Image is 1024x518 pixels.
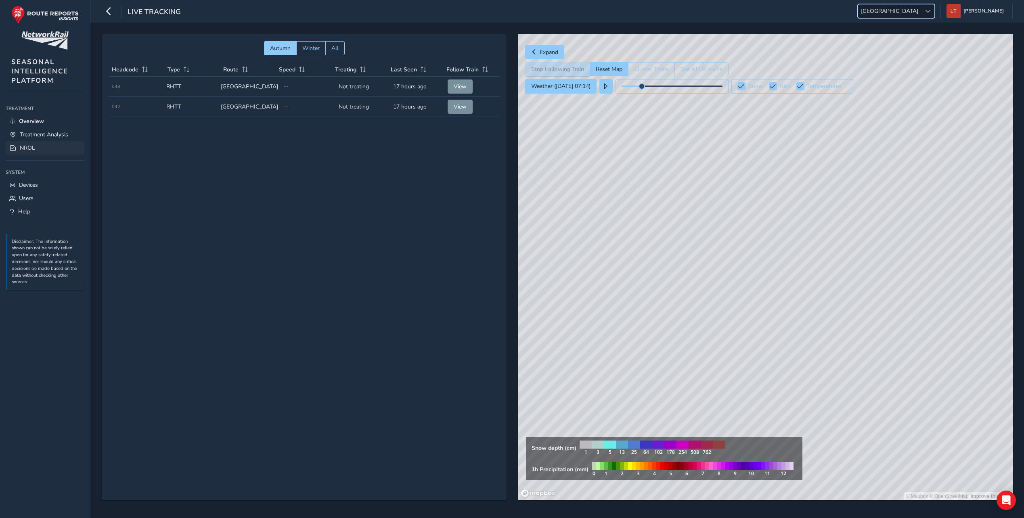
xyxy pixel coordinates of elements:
span: Overview [19,117,44,125]
button: Weather ([DATE] 07:14) [525,79,597,94]
td: -- [281,77,335,97]
td: [GEOGRAPHIC_DATA] [218,77,281,97]
span: NROL [20,144,35,152]
button: Expand [525,45,564,59]
span: Type [168,66,180,73]
a: Devices [6,178,84,192]
span: [PERSON_NAME] [963,4,1004,18]
td: RHTT [163,97,218,117]
label: Snow [748,84,763,89]
a: NROL [6,141,84,155]
img: diamond-layout [947,4,961,18]
div: Treatment [6,102,84,115]
span: 042 [112,104,120,110]
span: 048 [112,84,120,90]
td: [GEOGRAPHIC_DATA] [218,97,281,117]
button: [PERSON_NAME] [947,4,1007,18]
span: Autumn [270,44,291,52]
strong: 1h Precipitation (mm) [532,466,588,473]
button: Winter [296,41,325,55]
span: Speed [279,66,295,73]
a: Help [6,205,84,218]
label: Rain [780,84,791,89]
a: Treatment Analysis [6,128,84,141]
button: Snow Rain Temperatures [731,79,853,94]
a: Overview [6,115,84,128]
td: -- [281,97,335,117]
button: View [448,100,473,114]
label: Temperatures [807,84,842,89]
div: Open Intercom Messenger [997,491,1016,510]
span: All [331,44,339,52]
button: View [448,79,473,94]
span: Last Seen [391,66,417,73]
span: Users [19,194,34,202]
a: Users [6,192,84,205]
img: rr logo [11,6,79,24]
span: Winter [302,44,320,52]
span: Route [223,66,239,73]
span: View [454,83,467,90]
td: 17 hours ago [390,97,445,117]
span: Live Tracking [128,7,181,18]
td: 17 hours ago [390,77,445,97]
p: Disclaimer: The information shown can not be solely relied upon for any safety-related decisions,... [12,238,80,286]
strong: Snow depth (cm) [532,444,576,452]
span: Expand [540,48,558,56]
span: Devices [19,181,38,189]
button: See all UK trains [674,62,729,76]
td: RHTT [163,77,218,97]
button: Cluster Trains [628,62,674,76]
button: All [325,41,345,55]
span: View [454,103,467,111]
td: Not treating [336,97,390,117]
img: customer logo [21,31,69,50]
span: Follow Train [446,66,479,73]
span: SEASONAL INTELLIGENCE PLATFORM [11,57,68,85]
td: Not treating [336,77,390,97]
img: rain legend [588,459,797,480]
button: Reset Map [590,62,628,76]
span: Headcode [112,66,138,73]
span: Help [18,208,30,215]
div: System [6,166,84,178]
span: Treating [335,66,356,73]
img: snow legend [576,437,728,459]
span: Treatment Analysis [20,131,68,138]
span: [GEOGRAPHIC_DATA] [858,4,921,18]
button: Autumn [264,41,296,55]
